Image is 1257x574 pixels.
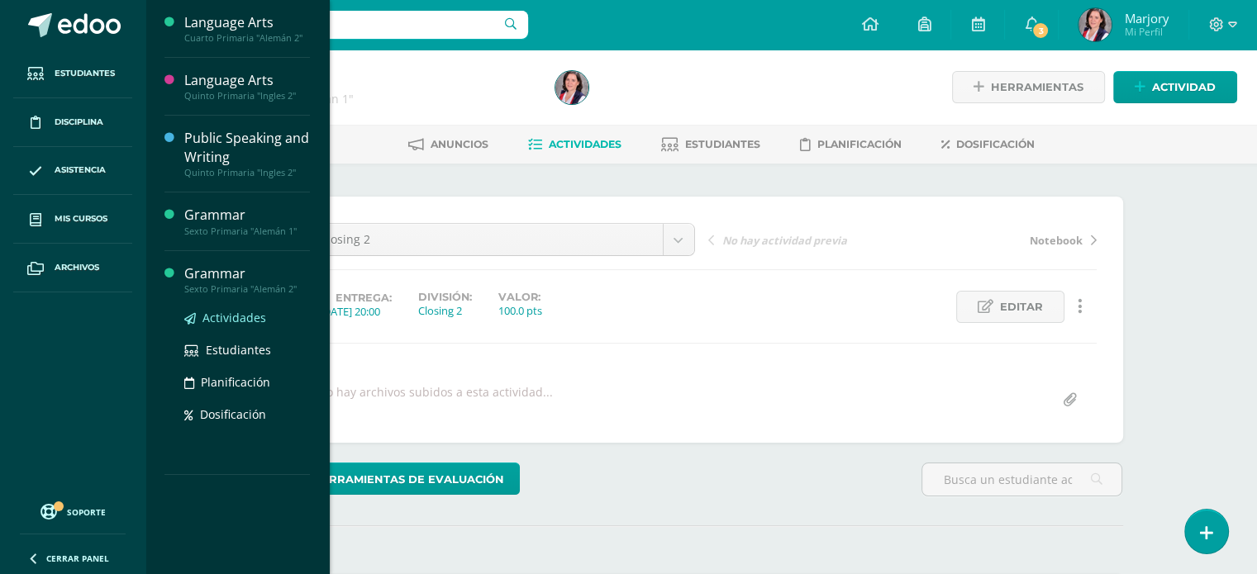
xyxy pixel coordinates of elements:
[991,72,1083,102] span: Herramientas
[184,308,310,327] a: Actividades
[408,131,488,158] a: Anuncios
[184,340,310,359] a: Estudiantes
[208,68,536,91] h1: Grammar
[952,71,1105,103] a: Herramientas
[184,71,310,90] div: Language Arts
[320,224,650,255] span: Closing 2
[1124,25,1169,39] span: Mi Perfil
[1124,10,1169,26] span: Marjory
[528,131,621,158] a: Actividades
[418,291,472,303] label: División:
[184,13,310,44] a: Language ArtsCuarto Primaria "Alemán 2"
[1030,233,1083,248] span: Notebook
[555,71,588,104] img: 6911ad4cf6da2f75dfa65875cab9b3d1.png
[206,342,271,358] span: Estudiantes
[280,463,520,495] a: Herramientas de evaluación
[184,13,310,32] div: Language Arts
[498,291,542,303] label: Valor:
[184,32,310,44] div: Cuarto Primaria "Alemán 2"
[184,167,310,178] div: Quinto Primaria "Ingles 2"
[1152,72,1216,102] span: Actividad
[312,464,504,495] span: Herramientas de evaluación
[184,206,310,236] a: GrammarSexto Primaria "Alemán 1"
[184,129,310,167] div: Public Speaking and Writing
[184,405,310,424] a: Dosificación
[1031,21,1050,40] span: 3
[184,71,310,102] a: Language ArtsQuinto Primaria "Ingles 2"
[184,264,310,283] div: Grammar
[13,195,132,244] a: Mis cursos
[941,131,1035,158] a: Dosificación
[55,164,106,177] span: Asistencia
[55,67,115,80] span: Estudiantes
[1078,8,1112,41] img: 6911ad4cf6da2f75dfa65875cab9b3d1.png
[20,500,126,522] a: Soporte
[13,50,132,98] a: Estudiantes
[55,116,103,129] span: Disciplina
[549,138,621,150] span: Actividades
[46,553,109,564] span: Cerrar panel
[922,463,1121,496] input: Busca un estudiante aquí...
[320,304,392,319] div: [DATE] 20:00
[498,303,542,318] div: 100.0 pts
[1113,71,1237,103] a: Actividad
[55,212,107,225] span: Mis cursos
[184,283,310,295] div: Sexto Primaria "Alemán 2"
[184,206,310,225] div: Grammar
[201,374,270,390] span: Planificación
[200,406,266,422] span: Dosificación
[13,244,132,292] a: Archivos
[817,138,902,150] span: Planificación
[13,98,132,147] a: Disciplina
[956,138,1035,150] span: Dosificación
[13,147,132,196] a: Asistencia
[67,506,106,518] span: Soporte
[184,129,310,178] a: Public Speaking and WritingQuinto Primaria "Ingles 2"
[685,138,760,150] span: Estudiantes
[156,11,528,39] input: Busca un usuario...
[184,372,310,391] a: Planificación
[184,225,310,237] div: Sexto Primaria "Alemán 1"
[307,224,694,255] a: Closing 2
[55,261,99,274] span: Archivos
[661,131,760,158] a: Estudiantes
[418,303,472,318] div: Closing 2
[184,264,310,295] a: GrammarSexto Primaria "Alemán 2"
[902,231,1097,248] a: Notebook
[208,91,536,107] div: Sexto Primaria 'Alemán 1'
[431,138,488,150] span: Anuncios
[800,131,902,158] a: Planificación
[317,384,553,416] div: No hay archivos subidos a esta actividad...
[1000,292,1043,322] span: Editar
[722,233,847,248] span: No hay actividad previa
[336,292,392,304] span: Entrega:
[202,310,266,325] span: Actividades
[184,90,310,102] div: Quinto Primaria "Ingles 2"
